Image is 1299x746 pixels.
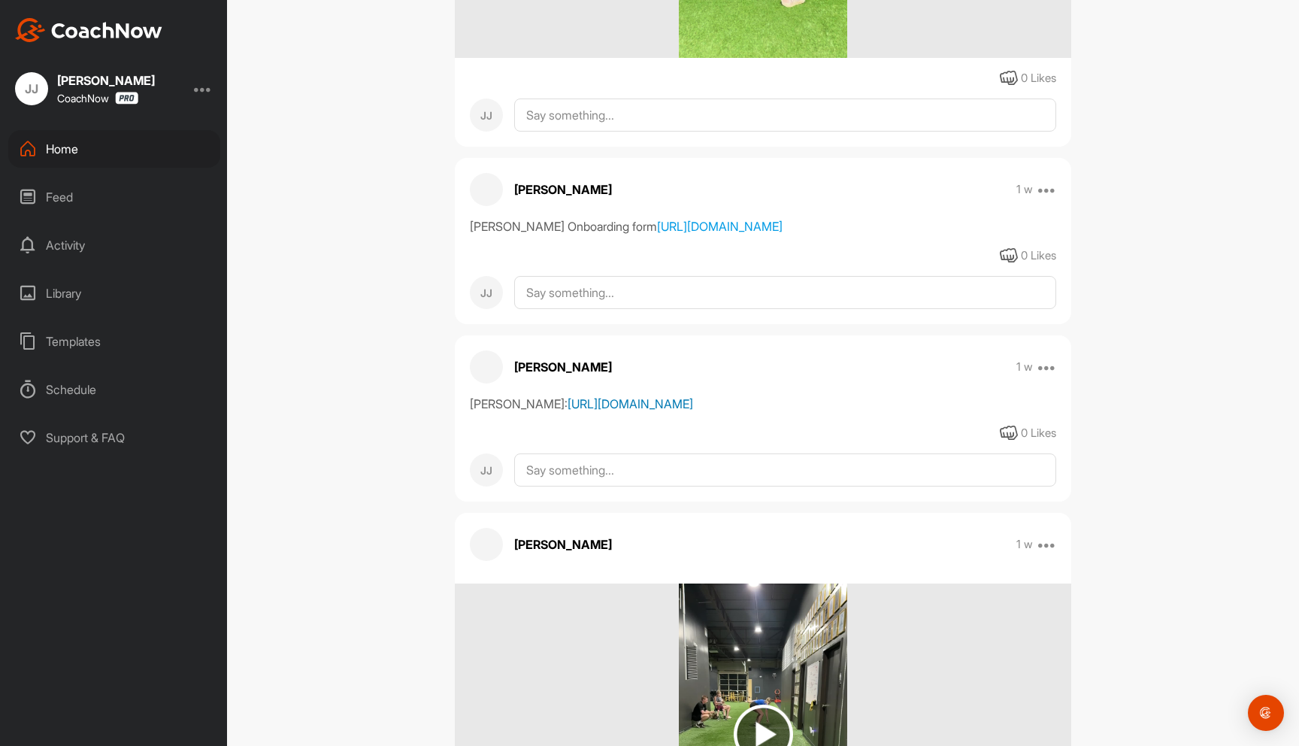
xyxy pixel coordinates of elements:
[1021,247,1056,265] div: 0 Likes
[1016,182,1033,197] p: 1 w
[8,419,220,456] div: Support & FAQ
[657,219,783,234] a: [URL][DOMAIN_NAME]
[8,130,220,168] div: Home
[470,99,503,132] div: JJ
[115,92,138,105] img: CoachNow Pro
[15,18,162,42] img: CoachNow
[1021,70,1056,87] div: 0 Likes
[15,72,48,105] div: JJ
[8,178,220,216] div: Feed
[470,395,1056,413] div: [PERSON_NAME]:
[514,535,612,553] p: [PERSON_NAME]
[1021,425,1056,442] div: 0 Likes
[8,226,220,264] div: Activity
[8,323,220,360] div: Templates
[470,453,503,487] div: JJ
[514,180,612,199] p: [PERSON_NAME]
[57,92,138,105] div: CoachNow
[470,217,1056,235] div: [PERSON_NAME] Onboarding form
[1248,695,1284,731] div: Open Intercom Messenger
[57,74,155,86] div: [PERSON_NAME]
[8,274,220,312] div: Library
[1016,537,1033,552] p: 1 w
[568,396,693,411] a: [URL][DOMAIN_NAME]
[514,358,612,376] p: [PERSON_NAME]
[1016,359,1033,375] p: 1 w
[8,371,220,408] div: Schedule
[470,276,503,309] div: JJ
